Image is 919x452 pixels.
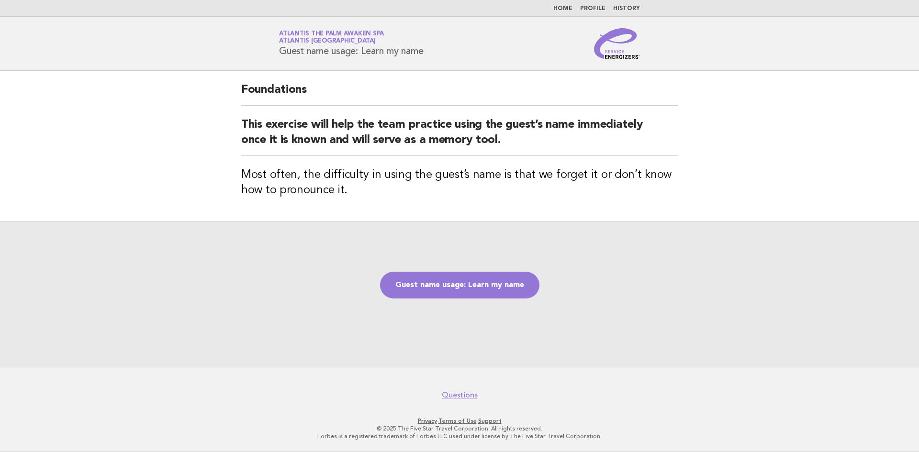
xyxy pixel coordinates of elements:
[167,432,752,440] p: Forbes is a registered trademark of Forbes LLC used under license by The Five Star Travel Corpora...
[241,167,678,198] h3: Most often, the difficulty in using the guest’s name is that we forget it or don’t know how to pr...
[418,418,437,424] a: Privacy
[380,272,539,298] a: Guest name usage: Learn my name
[580,6,605,11] a: Profile
[279,31,423,56] h1: Guest name usage: Learn my name
[442,390,478,400] a: Questions
[613,6,640,11] a: History
[241,82,678,106] h2: Foundations
[241,117,678,156] h2: This exercise will help the team practice using the guest’s name immediately once it is known and...
[167,425,752,432] p: © 2025 The Five Star Travel Corporation. All rights reserved.
[553,6,572,11] a: Home
[167,417,752,425] p: · ·
[594,28,640,59] img: Service Energizers
[279,38,376,44] span: Atlantis [GEOGRAPHIC_DATA]
[279,31,384,44] a: Atlantis The Palm Awaken SpaAtlantis [GEOGRAPHIC_DATA]
[438,418,477,424] a: Terms of Use
[478,418,502,424] a: Support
